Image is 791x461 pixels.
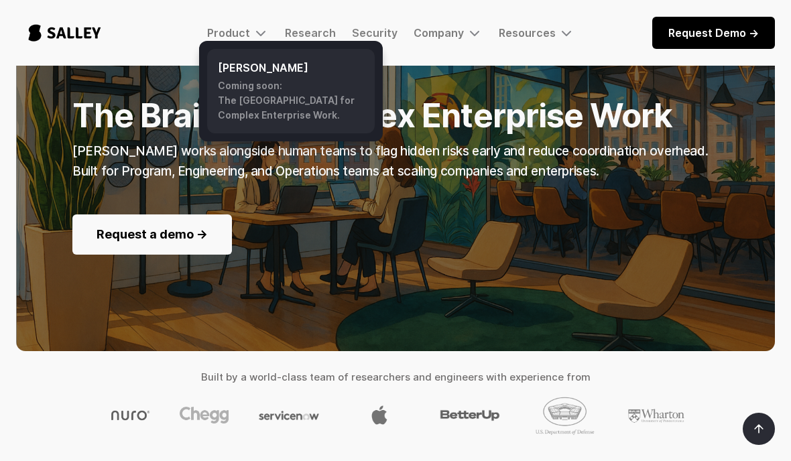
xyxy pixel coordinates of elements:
[72,143,708,179] strong: [PERSON_NAME] works alongside human teams to flag hidden risks early and reduce coordination over...
[414,26,464,40] div: Company
[16,11,113,55] a: home
[72,96,672,135] strong: The Brain for Complex Enterprise Work
[207,25,269,41] div: Product
[207,26,250,40] div: Product
[72,214,232,255] a: Request a demo ->
[207,49,375,133] a: [PERSON_NAME]Coming soon:The [GEOGRAPHIC_DATA] for Complex Enterprise Work.
[199,41,383,141] nav: Product
[285,26,336,40] a: Research
[218,60,364,76] h6: [PERSON_NAME]
[499,26,556,40] div: Resources
[414,25,483,41] div: Company
[16,367,775,387] h4: Built by a world-class team of researchers and engineers with experience from
[218,78,364,123] div: Coming soon: The [GEOGRAPHIC_DATA] for Complex Enterprise Work.
[499,25,574,41] div: Resources
[352,26,398,40] a: Security
[652,17,775,49] a: Request Demo ->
